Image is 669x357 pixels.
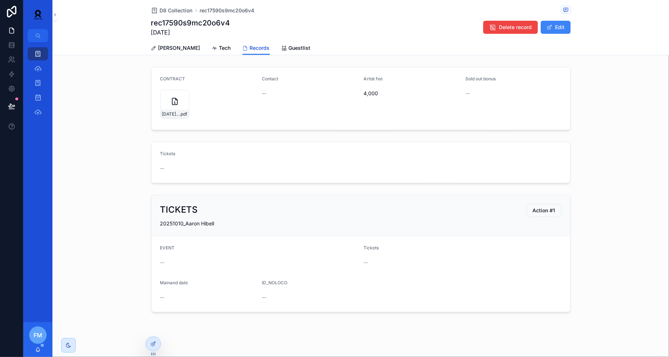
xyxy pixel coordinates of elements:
span: EVENT [160,245,175,250]
span: [DATE]---[PERSON_NAME]---block,-[GEOGRAPHIC_DATA],-[GEOGRAPHIC_DATA]-(1) [162,111,180,117]
span: [PERSON_NAME] [158,44,200,52]
span: -- [160,294,165,301]
span: -- [465,90,470,97]
span: ID_NOLOCO [262,280,287,285]
h2: TICKETS [160,204,198,216]
button: Action #1 [527,204,562,217]
span: [DATE] [151,28,230,37]
a: D8 Collection [151,7,193,14]
span: -- [160,259,165,266]
button: Delete record [483,21,538,34]
span: D8 Collection [160,7,193,14]
span: -- [262,294,266,301]
a: Guestlist [282,41,311,56]
span: Guestlist [289,44,311,52]
span: Mainand date [160,280,188,285]
span: .pdf [180,111,188,117]
span: Tech [219,44,231,52]
div: scrollable content [23,42,52,128]
span: -- [160,165,165,172]
a: Records [243,41,270,55]
button: Edit [541,21,571,34]
span: 4,000 [364,90,460,97]
a: Tech [212,41,231,56]
span: FM [34,331,42,340]
span: -- [364,259,368,266]
a: rec17590s9mc20o6v4 [200,7,255,14]
span: Artist fee [364,76,383,81]
span: -- [262,90,266,97]
span: Records [250,44,270,52]
span: Action #1 [533,207,555,214]
span: Sold out bonus [465,76,496,81]
span: Tickets [160,151,176,156]
span: 20251010_Aaron Hibell [160,220,215,226]
span: Delete record [499,24,532,31]
h1: rec17590s9mc20o6v4 [151,18,230,28]
img: App logo [29,9,47,20]
span: Tickets [364,245,379,250]
span: CONTRACT [160,76,185,81]
span: Contact [262,76,278,81]
a: [PERSON_NAME] [151,41,200,56]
